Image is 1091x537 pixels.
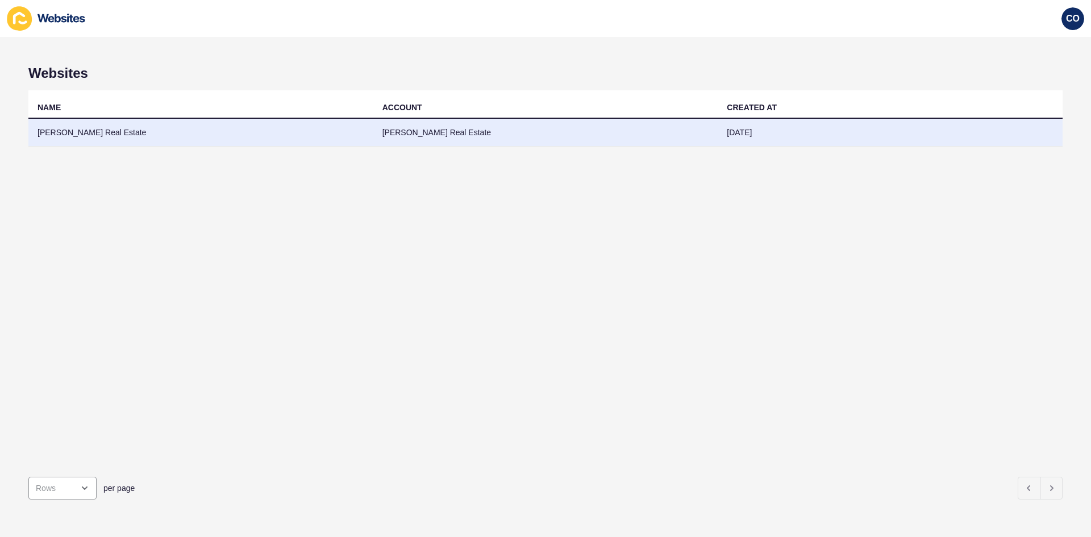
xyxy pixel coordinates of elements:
div: ACCOUNT [382,102,422,113]
h1: Websites [28,65,1063,81]
div: CREATED AT [727,102,777,113]
span: CO [1066,13,1080,24]
td: [PERSON_NAME] Real Estate [373,119,718,147]
span: per page [103,482,135,494]
td: [PERSON_NAME] Real Estate [28,119,373,147]
div: open menu [28,477,97,499]
td: [DATE] [718,119,1063,147]
div: NAME [38,102,61,113]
